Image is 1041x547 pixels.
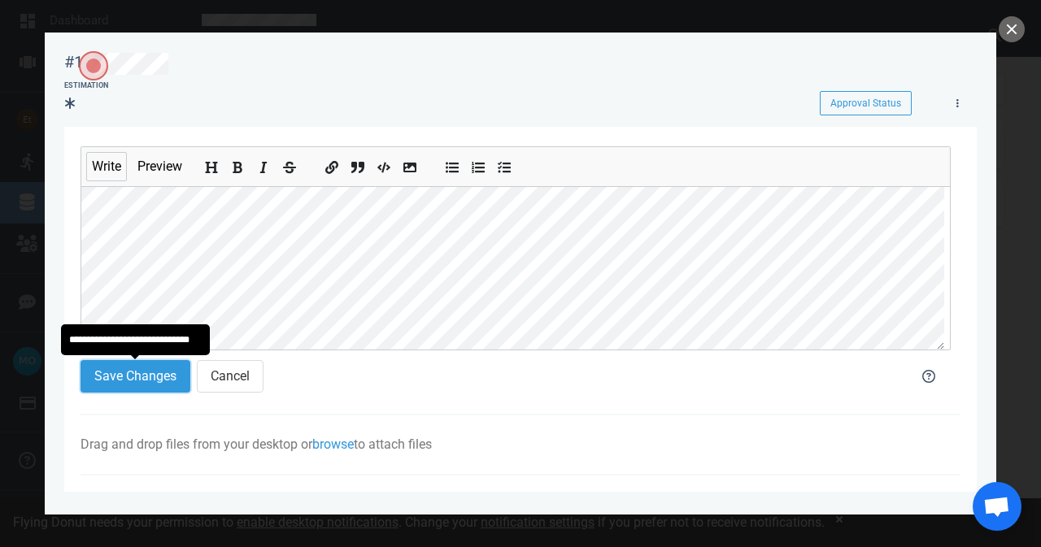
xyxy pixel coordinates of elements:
button: Approval Status [820,91,912,115]
span: to attach files [354,436,432,452]
button: Write [86,152,127,181]
div: #1 [64,52,83,72]
button: Save Changes [81,360,190,393]
div: Estimation [64,80,108,92]
button: Add bold text [228,155,247,173]
button: Add unordered list [442,155,462,173]
button: Open the dialog [79,51,108,80]
button: Add checked list [494,155,514,173]
button: Add italic text [254,155,273,173]
span: Drag and drop files from your desktop or [81,436,312,452]
button: Cancel [197,360,264,393]
div: Chat öffnen [973,482,1021,531]
button: Preview [132,152,188,181]
a: browse [312,436,354,452]
button: Insert a quote [348,155,368,173]
button: Add header [202,155,221,173]
button: Add a link [322,155,342,173]
button: Add image [400,155,420,173]
button: Add strikethrough text [280,155,299,173]
button: Insert code [374,155,394,173]
button: Add ordered list [468,155,488,173]
button: close [999,16,1025,42]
